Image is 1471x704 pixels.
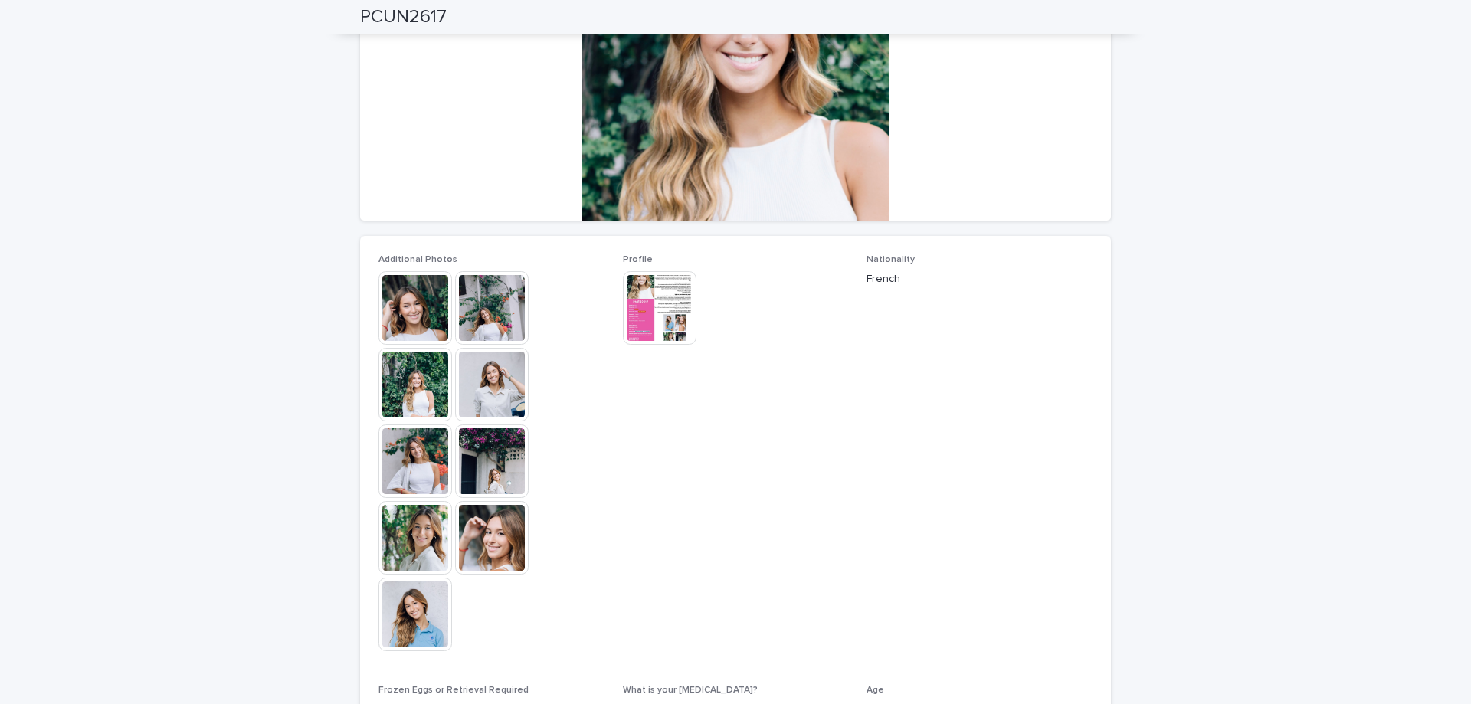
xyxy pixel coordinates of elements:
span: Frozen Eggs or Retrieval Required [378,686,529,695]
h2: PCUN2617 [360,6,447,28]
span: Additional Photos [378,255,457,264]
p: French [867,271,1093,287]
span: Profile [623,255,653,264]
span: What is your [MEDICAL_DATA]? [623,686,758,695]
span: Age [867,686,884,695]
span: Nationality [867,255,915,264]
